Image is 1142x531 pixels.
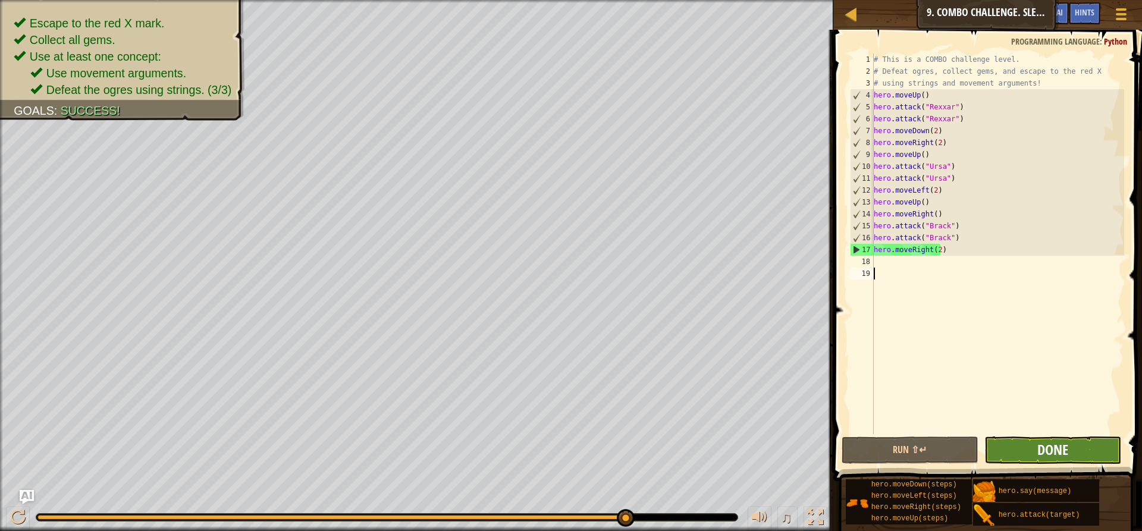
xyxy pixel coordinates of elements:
[6,507,30,531] button: Ctrl + P: Play
[1037,2,1069,24] button: Ask AI
[14,48,231,65] li: Use at least one concept:
[871,480,957,489] span: hero.moveDown(steps)
[850,77,874,89] div: 3
[871,492,957,500] span: hero.moveLeft(steps)
[748,507,771,531] button: Adjust volume
[851,184,874,196] div: 12
[999,511,1080,519] span: hero.attack(target)
[30,65,231,81] li: Use movement arguments.
[61,104,120,117] span: Success!
[851,125,874,137] div: 7
[20,490,34,504] button: Ask AI
[1037,440,1068,459] span: Done
[851,149,874,161] div: 9
[846,492,868,514] img: portrait.png
[30,81,231,98] li: Defeat the ogres using strings.
[973,480,996,503] img: portrait.png
[851,89,874,101] div: 4
[14,15,231,32] li: Escape to the red X mark.
[1075,7,1094,18] span: Hints
[1043,7,1063,18] span: Ask AI
[777,507,798,531] button: ♫
[780,508,792,526] span: ♫
[850,65,874,77] div: 2
[14,32,231,48] li: Collect all gems.
[851,137,874,149] div: 8
[46,67,186,80] span: Use movement arguments.
[850,54,874,65] div: 1
[851,232,874,244] div: 16
[30,50,161,63] span: Use at least one concept:
[1106,2,1136,30] button: Show game menu
[851,101,874,113] div: 5
[999,487,1071,495] span: hero.say(message)
[1100,36,1104,47] span: :
[842,436,978,464] button: Run ⇧↵
[850,256,874,268] div: 18
[973,504,996,527] img: portrait.png
[14,104,54,117] span: Goals
[851,244,874,256] div: 17
[54,104,61,117] span: :
[30,33,115,46] span: Collect all gems.
[871,503,961,511] span: hero.moveRight(steps)
[851,220,874,232] div: 15
[851,161,874,172] div: 10
[1104,36,1127,47] span: Python
[984,436,1121,464] button: Done
[851,172,874,184] div: 11
[850,268,874,279] div: 19
[30,17,165,30] span: Escape to the red X mark.
[1011,36,1100,47] span: Programming language
[851,196,874,208] div: 13
[46,83,232,96] span: Defeat the ogres using strings. (3/3)
[851,113,874,125] div: 6
[851,208,874,220] div: 14
[871,514,949,523] span: hero.moveUp(steps)
[804,507,827,531] button: Toggle fullscreen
